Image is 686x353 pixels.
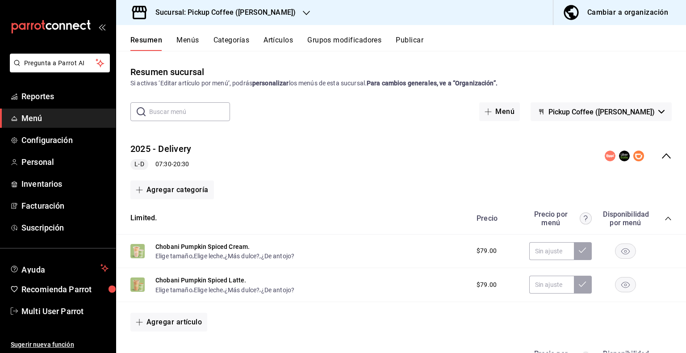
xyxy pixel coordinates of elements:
span: Configuración [21,134,109,146]
button: Limited. [130,213,157,223]
button: Chobani Pumpkin Spiced Latte. [155,276,246,285]
div: 07:30 - 20:30 [130,159,191,170]
button: Artículos [264,36,293,51]
span: Sugerir nueva función [11,340,109,349]
button: ¿De antojo? [261,252,295,261]
div: Cambiar a organización [587,6,668,19]
button: Elige tamaño [155,286,192,294]
button: ¿Más dulce? [225,286,260,294]
button: collapse-category-row [665,215,672,222]
span: $79.00 [477,246,497,256]
button: ¿De antojo? [261,286,295,294]
div: Precio por menú [529,210,592,227]
button: Pregunta a Parrot AI [10,54,110,72]
div: Si activas ‘Editar artículo por menú’, podrás los menús de esta sucursal. [130,79,672,88]
img: Preview [130,277,145,292]
a: Pregunta a Parrot AI [6,65,110,74]
img: Preview [130,244,145,258]
button: Elige leche [194,252,223,261]
span: Personal [21,156,109,168]
span: Ayuda [21,263,97,273]
span: L-D [131,160,147,169]
span: $79.00 [477,280,497,290]
button: ¿Más dulce? [225,252,260,261]
span: Recomienda Parrot [21,283,109,295]
button: Publicar [396,36,423,51]
span: Pickup Coffee ([PERSON_NAME]) [548,108,655,116]
span: Menú [21,112,109,124]
button: Elige leche [194,286,223,294]
span: Pregunta a Parrot AI [24,59,96,68]
span: Suscripción [21,222,109,234]
span: Facturación [21,200,109,212]
strong: personalizar [252,80,289,87]
input: Sin ajuste [529,242,574,260]
button: open_drawer_menu [98,23,105,30]
button: 2025 - Delivery [130,143,191,155]
button: Categorías [213,36,250,51]
span: Inventarios [21,178,109,190]
div: collapse-menu-row [116,135,686,177]
button: Agregar categoría [130,181,214,199]
button: Menús [176,36,199,51]
button: Menú [479,102,520,121]
span: Reportes [21,90,109,102]
strong: Para cambios generales, ve a “Organización”. [367,80,498,87]
button: Elige tamaño [155,252,192,261]
div: Resumen sucursal [130,65,204,79]
div: Precio [468,214,525,223]
h3: Sucursal: Pickup Coffee ([PERSON_NAME]) [148,7,296,18]
button: Agregar artículo [130,313,207,332]
div: , , , [155,285,294,294]
button: Chobani Pumpkin Spiced Cream. [155,242,250,251]
button: Grupos modificadores [307,36,381,51]
div: Disponibilidad por menú [603,210,648,227]
div: , , , [155,251,294,261]
input: Sin ajuste [529,276,574,294]
button: Resumen [130,36,162,51]
input: Buscar menú [149,103,230,121]
span: Multi User Parrot [21,305,109,317]
div: navigation tabs [130,36,686,51]
button: Pickup Coffee ([PERSON_NAME]) [531,102,672,121]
